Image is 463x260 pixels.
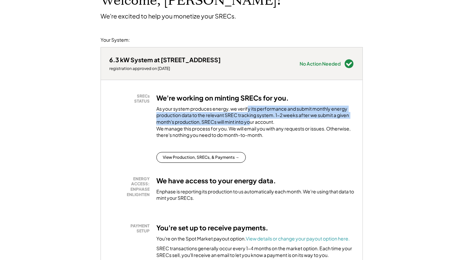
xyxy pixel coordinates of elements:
[156,245,354,258] div: SREC transactions generally occur every 1-4 months on the market option. Each time your SRECs sel...
[156,94,289,102] h3: We're working on minting SRECs for you.
[101,37,130,43] div: Your System:
[156,106,354,142] div: As your system produces energy, we verify its performance and submit monthly energy production da...
[156,188,354,201] div: Enphase is reporting its production to us automatically each month. We're using that data to mint...
[156,152,246,163] button: View Production, SRECs, & Payments →
[101,12,236,20] div: We're excited to help you monetize your SRECs.
[109,56,221,64] div: 6.3 kW System at [STREET_ADDRESS]
[113,176,150,197] div: ENERGY ACCESS: ENPHASE ENLIGHTEN
[109,66,221,71] div: registration approved on [DATE]
[156,235,350,242] div: You're on the Spot Market payout option.
[113,94,150,104] div: SRECs STATUS
[113,223,150,234] div: PAYMENT SETUP
[156,176,276,185] h3: We have access to your energy data.
[156,223,268,232] h3: You're set up to receive payments.
[300,61,341,66] div: No Action Needed
[246,235,350,242] a: View details or change your payout option here.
